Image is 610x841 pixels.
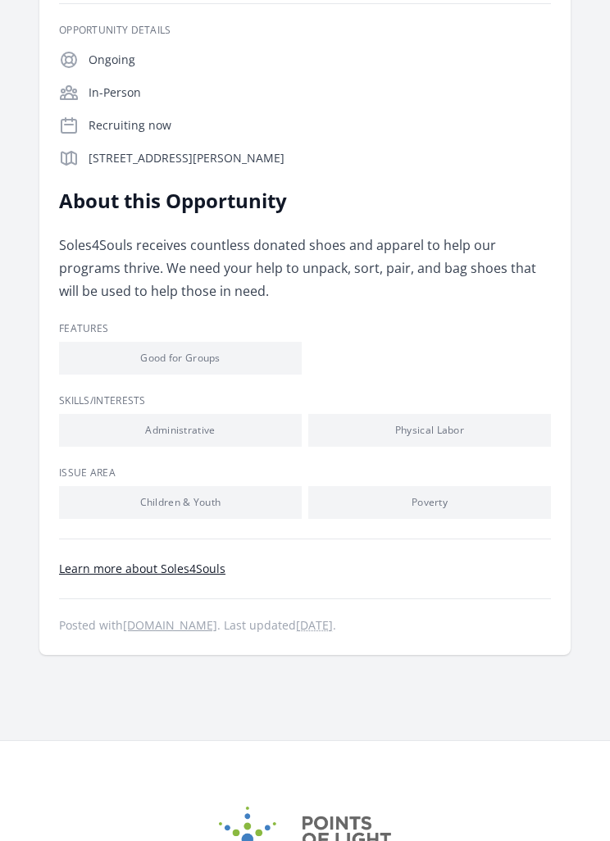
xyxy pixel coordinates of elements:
p: In-Person [89,85,551,102]
p: Posted with . Last updated . [59,620,551,633]
a: [DOMAIN_NAME] [123,618,217,634]
li: Children & Youth [59,487,302,520]
h3: Issue area [59,467,551,480]
a: Learn more about Soles4Souls [59,561,225,577]
p: [STREET_ADDRESS][PERSON_NAME] [89,151,551,167]
abbr: Tue, Sep 17, 2024 1:14 PM [296,618,333,634]
li: Physical Labor [308,415,551,448]
li: Poverty [308,487,551,520]
h3: Skills/Interests [59,395,551,408]
li: Good for Groups [59,343,302,375]
li: Administrative [59,415,302,448]
h3: Features [59,323,551,336]
p: Recruiting now [89,118,551,134]
h3: Opportunity Details [59,25,551,38]
p: Soles4Souls receives countless donated shoes and apparel to help our programs thrive. We need you... [59,234,539,303]
h2: About this Opportunity [59,189,539,215]
p: Ongoing [89,52,551,69]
